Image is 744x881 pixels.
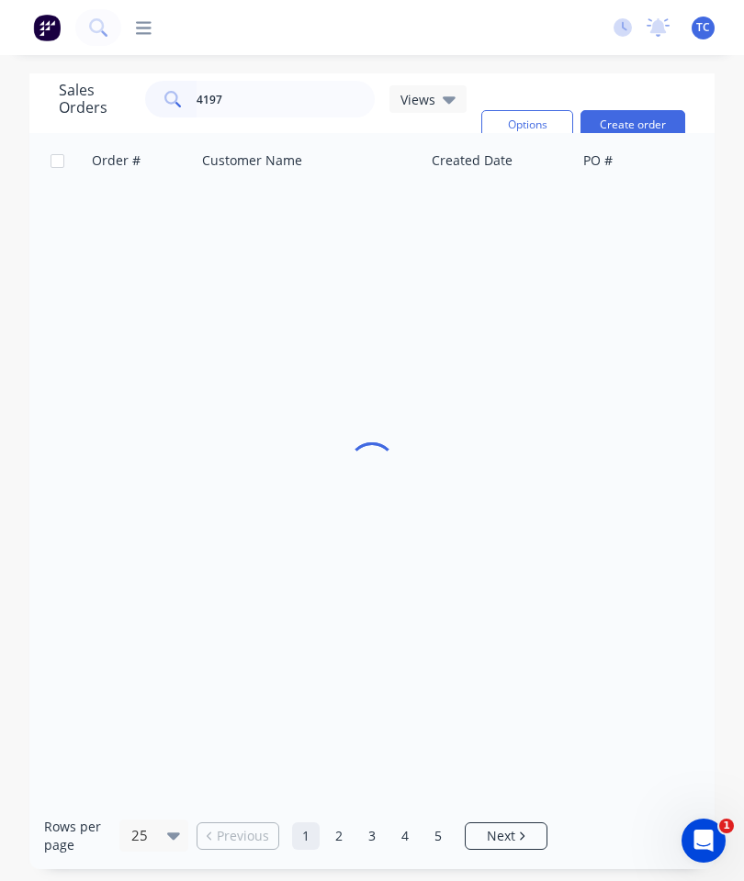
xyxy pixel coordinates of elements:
[391,822,419,850] a: Page 4
[487,827,515,845] span: Next
[466,827,547,845] a: Next page
[400,90,435,109] span: Views
[581,110,685,139] button: Create order
[189,822,555,850] ul: Pagination
[481,110,573,139] button: Options
[59,82,130,117] h1: Sales Orders
[197,827,278,845] a: Previous page
[202,151,302,170] div: Customer Name
[696,19,710,36] span: TC
[424,822,452,850] a: Page 5
[44,818,111,854] span: Rows per page
[682,819,726,863] iframe: Intercom live chat
[325,822,353,850] a: Page 2
[92,151,141,170] div: Order #
[292,822,320,850] a: Page 1 is your current page
[33,14,61,41] img: Factory
[217,827,269,845] span: Previous
[358,822,386,850] a: Page 3
[432,151,513,170] div: Created Date
[197,81,376,117] input: Search...
[583,151,613,170] div: PO #
[719,819,734,833] span: 1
